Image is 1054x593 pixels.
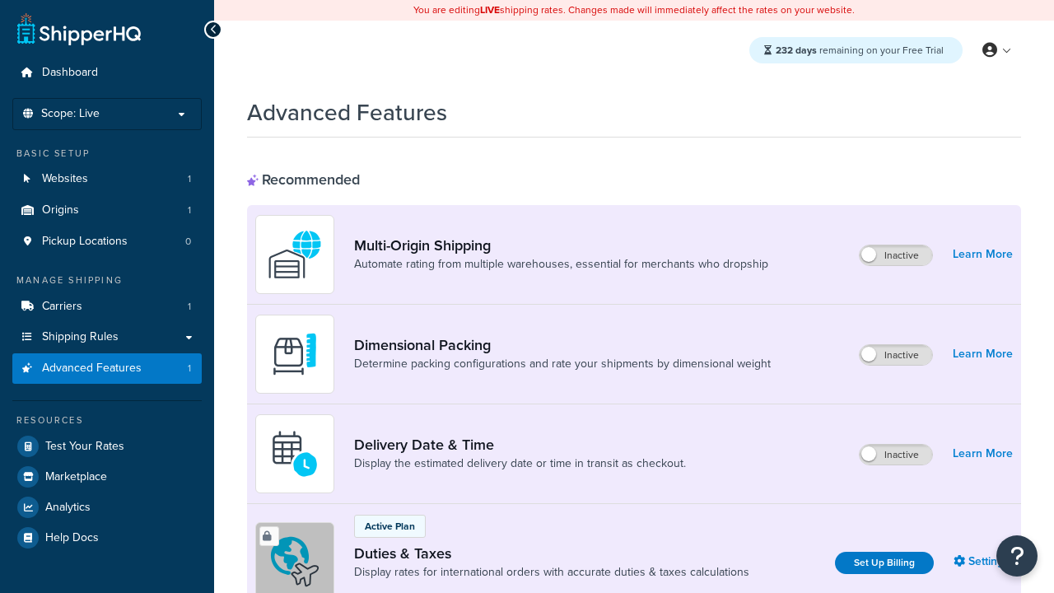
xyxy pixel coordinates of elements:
[354,356,771,372] a: Determine packing configurations and rate your shipments by dimensional weight
[354,336,771,354] a: Dimensional Packing
[860,345,932,365] label: Inactive
[12,462,202,492] a: Marketplace
[12,432,202,461] a: Test Your Rates
[12,273,202,287] div: Manage Shipping
[953,442,1013,465] a: Learn More
[266,425,324,483] img: gfkeb5ejjkALwAAAABJRU5ErkJggg==
[12,195,202,226] li: Origins
[12,413,202,427] div: Resources
[45,501,91,515] span: Analytics
[354,564,749,581] a: Display rates for international orders with accurate duties & taxes calculations
[354,544,749,563] a: Duties & Taxes
[954,550,1013,573] a: Settings
[42,203,79,217] span: Origins
[188,300,191,314] span: 1
[12,322,202,353] a: Shipping Rules
[480,2,500,17] b: LIVE
[12,147,202,161] div: Basic Setup
[188,172,191,186] span: 1
[354,455,686,472] a: Display the estimated delivery date or time in transit as checkout.
[247,96,447,128] h1: Advanced Features
[365,519,415,534] p: Active Plan
[12,164,202,194] a: Websites1
[12,523,202,553] a: Help Docs
[953,343,1013,366] a: Learn More
[953,243,1013,266] a: Learn More
[996,535,1038,577] button: Open Resource Center
[12,58,202,88] a: Dashboard
[354,436,686,454] a: Delivery Date & Time
[45,531,99,545] span: Help Docs
[835,552,934,574] a: Set Up Billing
[42,362,142,376] span: Advanced Features
[12,292,202,322] li: Carriers
[354,256,768,273] a: Automate rating from multiple warehouses, essential for merchants who dropship
[41,107,100,121] span: Scope: Live
[42,300,82,314] span: Carriers
[42,66,98,80] span: Dashboard
[12,353,202,384] li: Advanced Features
[860,245,932,265] label: Inactive
[860,445,932,465] label: Inactive
[42,172,88,186] span: Websites
[45,440,124,454] span: Test Your Rates
[188,203,191,217] span: 1
[266,325,324,383] img: DTVBYsAAAAAASUVORK5CYII=
[188,362,191,376] span: 1
[247,170,360,189] div: Recommended
[354,236,768,254] a: Multi-Origin Shipping
[12,353,202,384] a: Advanced Features1
[12,226,202,257] a: Pickup Locations0
[12,195,202,226] a: Origins1
[266,226,324,283] img: WatD5o0RtDAAAAAElFTkSuQmCC
[776,43,817,58] strong: 232 days
[12,493,202,522] a: Analytics
[776,43,944,58] span: remaining on your Free Trial
[42,330,119,344] span: Shipping Rules
[12,164,202,194] li: Websites
[42,235,128,249] span: Pickup Locations
[12,226,202,257] li: Pickup Locations
[45,470,107,484] span: Marketplace
[12,292,202,322] a: Carriers1
[185,235,191,249] span: 0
